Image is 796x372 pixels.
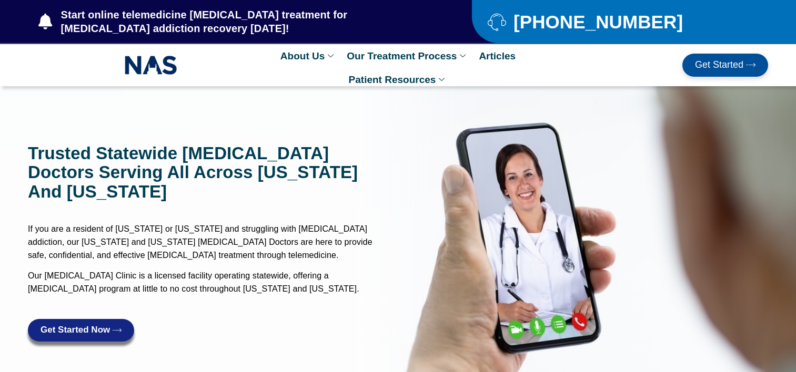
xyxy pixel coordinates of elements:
[511,15,683,28] span: [PHONE_NUMBER]
[682,54,768,77] a: Get Started
[28,269,393,295] p: Our [MEDICAL_DATA] Clinic is a licensed facility operating statewide, offering a [MEDICAL_DATA] p...
[341,44,473,68] a: Our Treatment Process
[275,44,341,68] a: About Us
[125,53,177,77] img: NAS_email_signature-removebg-preview.png
[473,44,521,68] a: Articles
[28,144,393,201] h1: Trusted Statewide [MEDICAL_DATA] doctors serving all across [US_STATE] and [US_STATE]
[38,8,430,35] a: Start online telemedicine [MEDICAL_DATA] treatment for [MEDICAL_DATA] addiction recovery [DATE]!
[344,68,453,91] a: Patient Resources
[41,325,110,335] span: Get Started Now
[695,60,743,70] span: Get Started
[58,8,430,35] span: Start online telemedicine [MEDICAL_DATA] treatment for [MEDICAL_DATA] addiction recovery [DATE]!
[28,222,393,262] p: If you are a resident of [US_STATE] or [US_STATE] and struggling with [MEDICAL_DATA] addiction, o...
[28,319,134,342] a: Get Started Now
[488,13,742,31] a: [PHONE_NUMBER]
